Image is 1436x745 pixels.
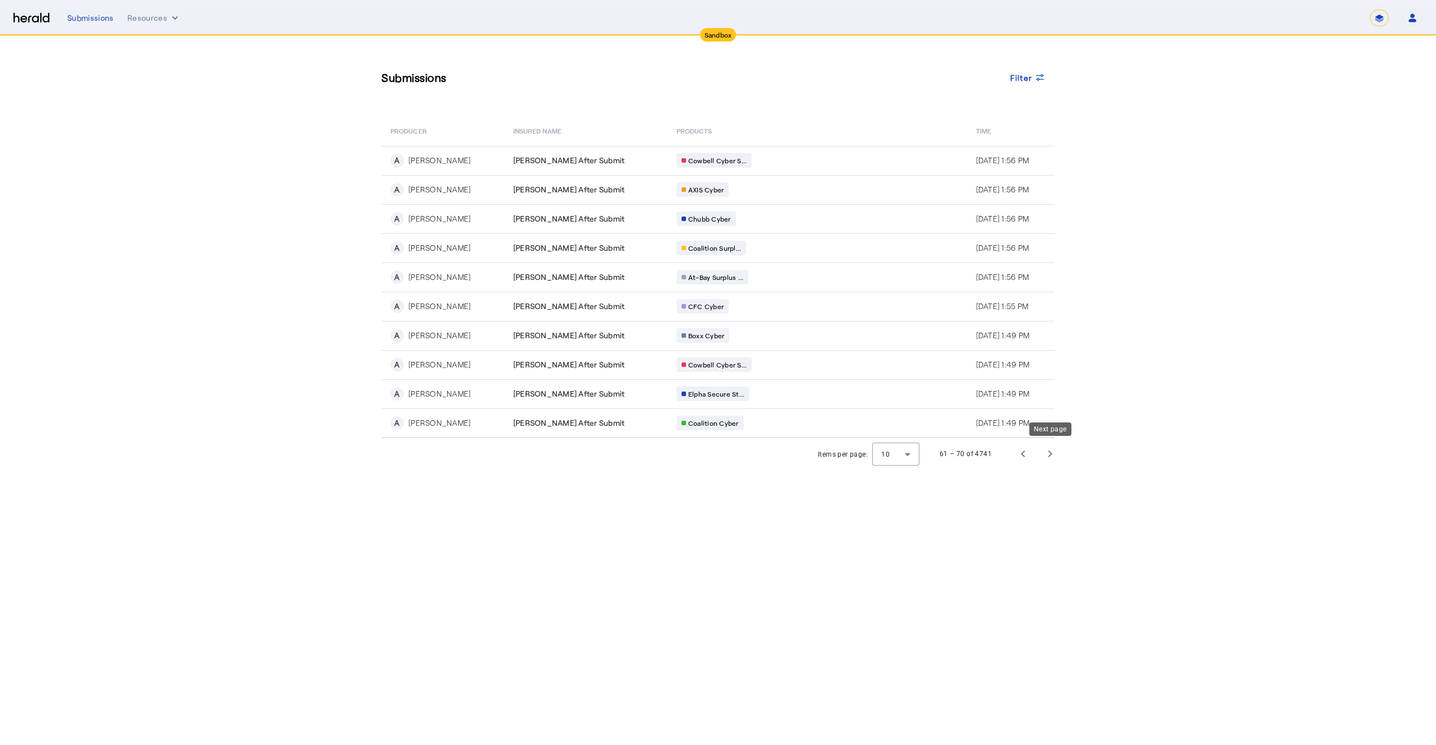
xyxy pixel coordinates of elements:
[390,416,404,430] div: A
[513,184,625,195] span: [PERSON_NAME] After Submit
[700,28,737,42] div: Sandbox
[513,125,561,136] span: Insured Name
[381,114,1055,438] table: Table view of all submissions by your platform
[127,12,181,24] button: Resources dropdown menu
[976,155,1029,165] span: [DATE] 1:56 PM
[390,358,404,371] div: A
[976,360,1030,369] span: [DATE] 1:49 PM
[513,359,625,370] span: [PERSON_NAME] After Submit
[818,449,868,460] div: Items per page:
[13,13,49,24] img: Herald Logo
[513,242,625,254] span: [PERSON_NAME] After Submit
[1037,440,1064,467] button: Next page
[676,125,712,136] span: PRODUCTS
[390,183,404,196] div: A
[390,154,404,167] div: A
[688,243,742,252] span: Coalition Surpl...
[976,125,991,136] span: Time
[408,242,471,254] div: [PERSON_NAME]
[976,389,1030,398] span: [DATE] 1:49 PM
[513,301,625,312] span: [PERSON_NAME] After Submit
[688,156,747,165] span: Cowbell Cyber S...
[513,417,625,429] span: [PERSON_NAME] After Submit
[408,301,471,312] div: [PERSON_NAME]
[1010,440,1037,467] button: Previous page
[1010,72,1033,84] span: Filter
[513,213,625,224] span: [PERSON_NAME] After Submit
[513,155,625,166] span: [PERSON_NAME] After Submit
[513,388,625,399] span: [PERSON_NAME] After Submit
[390,270,404,284] div: A
[688,214,731,223] span: Chubb Cyber
[688,302,724,311] span: CFC Cyber
[408,272,471,283] div: [PERSON_NAME]
[688,331,725,340] span: Boxx Cyber
[1001,67,1055,88] button: Filter
[390,300,404,313] div: A
[940,448,992,459] div: 61 – 70 of 4741
[408,359,471,370] div: [PERSON_NAME]
[381,70,447,85] h3: Submissions
[513,272,625,283] span: [PERSON_NAME] After Submit
[976,214,1029,223] span: [DATE] 1:56 PM
[688,185,724,194] span: AXIS Cyber
[408,330,471,341] div: [PERSON_NAME]
[976,185,1029,194] span: [DATE] 1:56 PM
[976,272,1029,282] span: [DATE] 1:56 PM
[1029,422,1071,436] div: Next page
[390,387,404,401] div: A
[688,419,739,427] span: Coalition Cyber
[390,241,404,255] div: A
[976,301,1029,311] span: [DATE] 1:55 PM
[976,330,1030,340] span: [DATE] 1:49 PM
[390,212,404,226] div: A
[390,329,404,342] div: A
[408,417,471,429] div: [PERSON_NAME]
[688,360,747,369] span: Cowbell Cyber S...
[67,12,114,24] div: Submissions
[976,418,1030,427] span: [DATE] 1:49 PM
[390,125,427,136] span: PRODUCER
[976,243,1029,252] span: [DATE] 1:56 PM
[408,155,471,166] div: [PERSON_NAME]
[688,273,744,282] span: At-Bay Surplus ...
[688,389,745,398] span: Elpha Secure St...
[513,330,625,341] span: [PERSON_NAME] After Submit
[408,388,471,399] div: [PERSON_NAME]
[408,213,471,224] div: [PERSON_NAME]
[408,184,471,195] div: [PERSON_NAME]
